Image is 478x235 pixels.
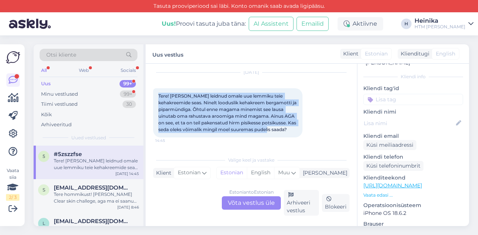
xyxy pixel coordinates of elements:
[6,50,20,64] img: Askly Logo
[153,69,350,76] div: [DATE]
[363,161,423,171] div: Küsi telefoninumbrit
[77,66,90,75] div: Web
[119,66,137,75] div: Socials
[364,119,454,127] input: Lisa nimi
[363,220,463,228] p: Brauser
[415,24,465,30] div: HTM [PERSON_NAME]
[415,18,465,24] div: Heinika
[54,191,139,204] div: Tere hommikust! [PERSON_NAME] Clear skin challege, aga ma ei saanud eile videot meilile!
[222,196,281,210] div: Võta vestlus üle
[119,80,136,88] div: 99+
[249,17,294,31] button: AI Assistent
[401,19,412,29] div: H
[40,66,48,75] div: All
[322,194,350,212] div: Blokeeri
[363,182,422,189] a: [URL][DOMAIN_NAME]
[54,158,139,171] div: Tere! [PERSON_NAME] leidnud omale uue lemmiku teie kehakreemide seas. Ninelt looduslik kehakreem ...
[43,187,45,193] span: s
[363,85,463,92] p: Kliendi tag'id
[71,134,106,141] span: Uued vestlused
[41,111,52,118] div: Kõik
[54,218,131,225] span: ly.kotkas@gmail.com
[54,184,131,191] span: sirje.puusepp2@mail.ee
[229,189,274,196] div: Estonian to Estonian
[122,101,136,108] div: 30
[297,17,329,31] button: Emailid
[284,190,319,216] div: Arhiveeri vestlus
[365,50,388,58] span: Estonian
[363,132,463,140] p: Kliendi email
[247,167,274,178] div: English
[363,73,463,80] div: Kliendi info
[300,169,347,177] div: [PERSON_NAME]
[363,108,463,116] p: Kliendi nimi
[41,121,72,128] div: Arhiveeritud
[278,169,290,176] span: Muu
[6,167,19,201] div: Vaata siia
[120,90,136,98] div: 99+
[43,220,45,226] span: l
[363,153,463,161] p: Kliendi telefon
[398,50,429,58] div: Klienditugi
[41,90,78,98] div: Minu vestlused
[436,50,455,58] span: English
[153,157,350,163] div: Valige keel ja vastake
[363,174,463,182] p: Klienditeekond
[46,51,76,59] span: Otsi kliente
[217,167,247,178] div: Estonian
[363,140,416,150] div: Küsi meiliaadressi
[43,153,45,159] span: 5
[363,192,463,199] p: Vaata edasi ...
[363,201,463,209] p: Operatsioonisüsteem
[152,49,183,59] label: Uus vestlus
[340,50,358,58] div: Klient
[54,151,82,158] span: #5zszzfse
[158,93,298,132] span: Tere! [PERSON_NAME] leidnud omale uue lemmiku teie kehakreemide seas. Ninelt looduslik kehakreem ...
[153,169,171,177] div: Klient
[115,171,139,177] div: [DATE] 14:45
[415,18,474,30] a: HeinikaHTM [PERSON_NAME]
[41,101,78,108] div: Tiimi vestlused
[338,17,383,31] div: Aktiivne
[6,194,19,201] div: 2 / 3
[162,19,246,28] div: Proovi tasuta juba täna:
[41,80,51,88] div: Uus
[363,209,463,217] p: iPhone OS 18.6.2
[162,20,176,27] b: Uus!
[363,94,463,105] input: Lisa tag
[155,138,183,143] span: 14:45
[117,204,139,210] div: [DATE] 8:46
[178,169,201,177] span: Estonian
